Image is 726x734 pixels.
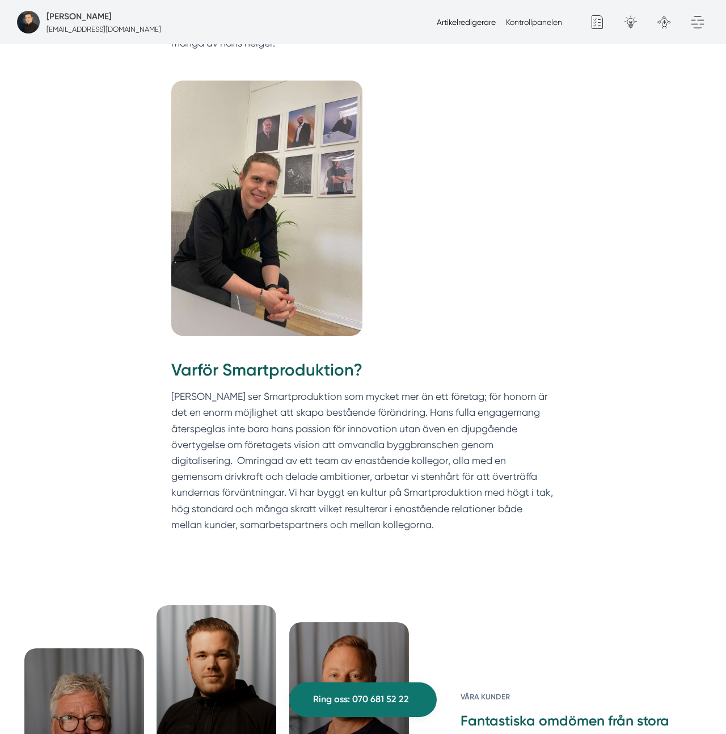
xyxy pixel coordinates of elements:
a: Ring oss: 070 681 52 22 [289,682,437,717]
p: [EMAIL_ADDRESS][DOMAIN_NAME] [47,24,161,35]
h6: Våra kunder [461,691,702,711]
h5: Super Administratör [47,10,112,23]
span: Ring oss: 070 681 52 22 [313,692,409,707]
a: Kontrollpanelen [506,18,562,27]
img: Victor och hans idoler [171,81,363,336]
p: [PERSON_NAME] ser Smartproduktion som mycket mer än ett företag; för honom är det en enorm möjlig... [171,389,555,533]
strong: Varför Smartproduktion? [171,360,362,380]
img: foretagsbild-pa-smartproduktion-ett-foretag-i-dalarnas-lan-2023.jpg [17,11,40,33]
a: Artikelredigerare [437,18,496,27]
